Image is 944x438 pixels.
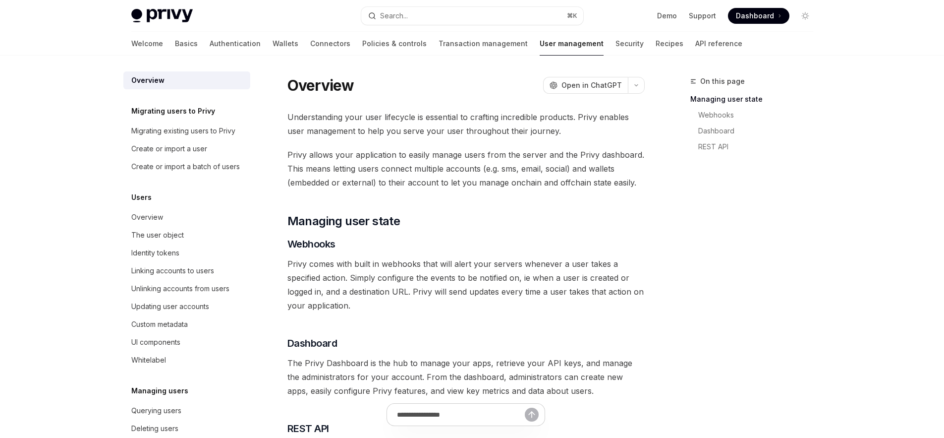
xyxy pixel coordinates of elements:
a: REST API [690,139,821,155]
span: Managing user state [287,213,400,229]
span: Privy allows your application to easily manage users from the server and the Privy dashboard. Thi... [287,148,645,189]
div: Unlinking accounts from users [131,283,229,295]
span: Dashboard [287,336,337,350]
a: Migrating existing users to Privy [123,122,250,140]
a: Deleting users [123,420,250,438]
a: Overview [123,208,250,226]
a: Dashboard [690,123,821,139]
div: Create or import a batch of users [131,161,240,173]
span: Webhooks [287,237,335,251]
div: Deleting users [131,423,178,435]
span: Open in ChatGPT [561,80,622,90]
a: Linking accounts to users [123,262,250,280]
div: Querying users [131,405,181,417]
a: Unlinking accounts from users [123,280,250,298]
a: Basics [175,32,198,56]
div: Linking accounts to users [131,265,214,277]
a: Webhooks [690,107,821,123]
a: Welcome [131,32,163,56]
div: Identity tokens [131,247,179,259]
a: Recipes [656,32,683,56]
a: Transaction management [439,32,528,56]
button: Send message [525,408,539,422]
span: ⌘ K [567,12,577,20]
img: light logo [131,9,193,23]
button: Toggle dark mode [797,8,813,24]
h5: Users [131,191,152,203]
span: Understanding your user lifecycle is essential to crafting incredible products. Privy enables use... [287,110,645,138]
div: The user object [131,229,184,241]
a: Overview [123,71,250,89]
input: Ask a question... [397,404,525,426]
a: Dashboard [728,8,789,24]
div: UI components [131,336,180,348]
a: Create or import a batch of users [123,158,250,176]
a: Demo [657,11,677,21]
div: Search... [380,10,408,22]
button: Open search [361,7,583,25]
a: Updating user accounts [123,298,250,315]
a: UI components [123,333,250,351]
h5: Managing users [131,385,188,397]
button: Open in ChatGPT [543,77,628,94]
a: Managing user state [690,91,821,107]
a: Whitelabel [123,351,250,369]
h5: Migrating users to Privy [131,105,215,117]
a: User management [540,32,604,56]
a: Create or import a user [123,140,250,158]
div: Whitelabel [131,354,166,366]
a: Custom metadata [123,315,250,333]
div: Overview [131,74,165,86]
span: Dashboard [736,11,774,21]
a: Identity tokens [123,244,250,262]
div: Migrating existing users to Privy [131,125,235,137]
a: The user object [123,226,250,244]
span: On this page [700,75,745,87]
a: API reference [695,32,742,56]
a: Security [615,32,644,56]
div: Overview [131,211,163,223]
a: Connectors [310,32,350,56]
a: Querying users [123,402,250,420]
div: Updating user accounts [131,301,209,313]
div: Custom metadata [131,318,188,330]
a: Support [689,11,716,21]
a: Wallets [273,32,298,56]
a: Policies & controls [362,32,427,56]
div: Create or import a user [131,143,207,155]
a: Authentication [210,32,261,56]
span: Privy comes with built in webhooks that will alert your servers whenever a user takes a specified... [287,257,645,313]
span: The Privy Dashboard is the hub to manage your apps, retrieve your API keys, and manage the admini... [287,356,645,398]
h1: Overview [287,76,354,94]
